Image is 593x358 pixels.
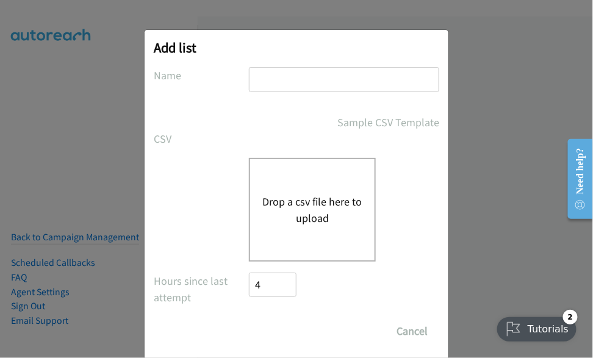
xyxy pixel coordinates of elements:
a: Sample CSV Template [337,114,439,131]
label: CSV [154,131,249,147]
iframe: Resource Center [558,131,593,227]
label: Name [154,67,249,84]
h2: Add list [154,39,439,56]
button: Cancel [385,319,439,343]
label: Hours since last attempt [154,273,249,306]
iframe: Checklist [490,305,584,349]
button: Drop a csv file here to upload [262,193,362,226]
